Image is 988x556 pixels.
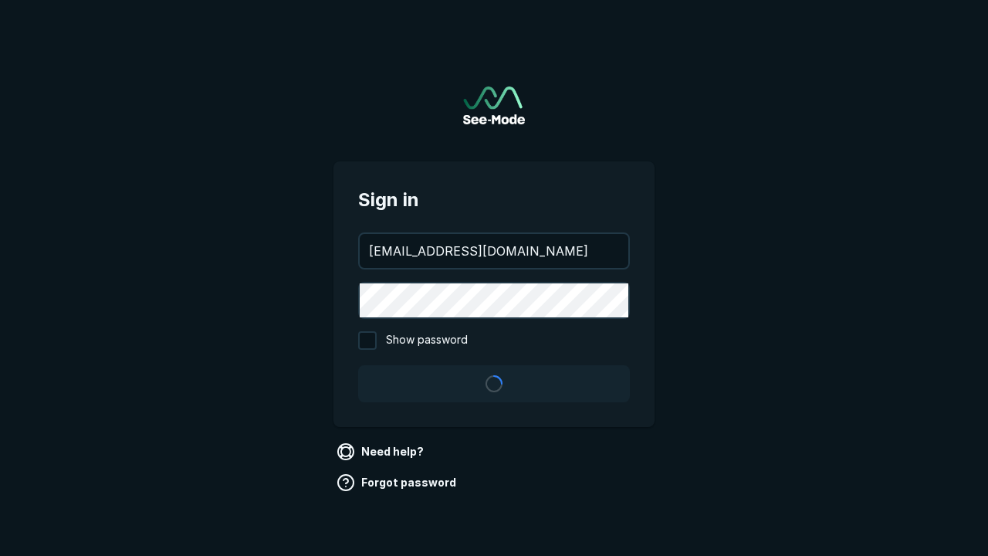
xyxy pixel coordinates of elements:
input: your@email.com [360,234,628,268]
span: Show password [386,331,468,350]
a: Need help? [333,439,430,464]
img: See-Mode Logo [463,86,525,124]
a: Go to sign in [463,86,525,124]
a: Forgot password [333,470,462,495]
span: Sign in [358,186,630,214]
